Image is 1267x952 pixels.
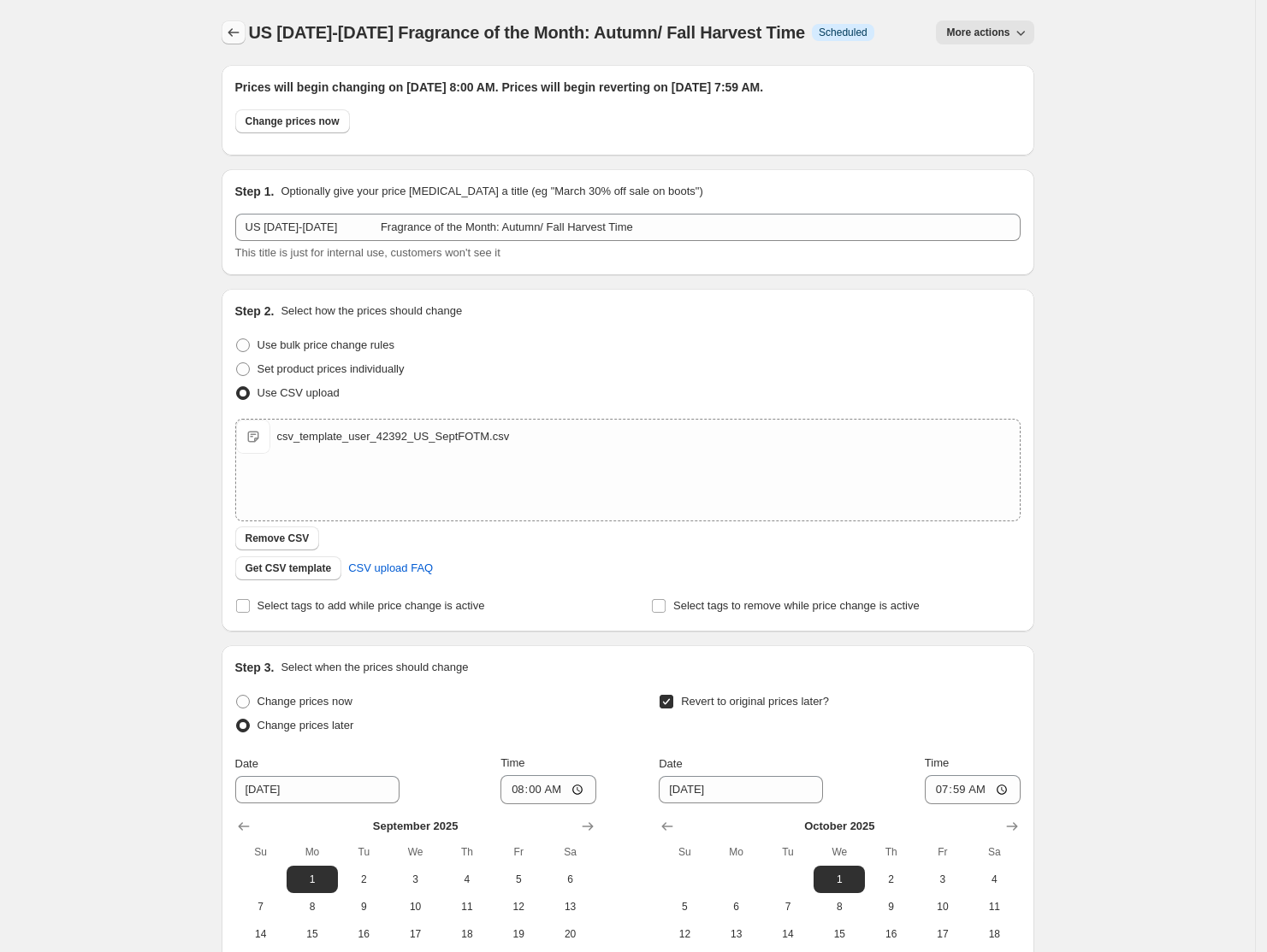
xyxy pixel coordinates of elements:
button: Friday October 10 2025 [917,893,968,920]
span: 18 [448,927,486,941]
th: Monday [711,838,762,866]
button: Friday September 19 2025 [493,920,544,948]
span: Mo [293,845,331,859]
h2: Prices will begin changing on [DATE] 8:00 AM. Prices will begin reverting on [DATE] 7:59 AM. [235,79,1021,96]
span: 10 [924,900,962,914]
input: 30% off holiday sale [235,214,1021,241]
span: Change prices now [258,695,352,708]
span: Mo [718,845,755,859]
th: Friday [493,838,544,866]
th: Tuesday [338,838,389,866]
span: 15 [820,927,858,941]
span: 16 [345,927,382,941]
span: 12 [666,927,703,941]
p: Optionally give your price [MEDICAL_DATA] a title (eg "March 30% off sale on boots") [281,183,702,200]
span: Change prices later [258,719,354,732]
button: Thursday October 9 2025 [865,893,916,920]
span: 4 [448,873,486,886]
span: 11 [448,900,486,914]
button: Tuesday October 7 2025 [762,893,814,920]
span: Use bulk price change rules [258,338,394,351]
span: Su [666,845,703,859]
th: Wednesday [389,838,441,866]
a: CSV upload FAQ [338,555,443,582]
button: Show next month, October 2025 [576,814,600,838]
button: Wednesday September 17 2025 [389,920,441,948]
span: We [396,845,434,859]
span: Tu [345,845,382,859]
span: Date [235,757,258,770]
button: Saturday October 18 2025 [968,920,1020,948]
span: 13 [551,900,589,914]
span: 6 [718,900,755,914]
button: Saturday September 13 2025 [544,893,595,920]
span: Su [242,845,280,859]
div: csv_template_user_42392_US_SeptFOTM.csv [277,428,510,445]
span: 9 [345,900,382,914]
span: Use CSV upload [258,386,340,399]
button: Friday September 12 2025 [493,893,544,920]
button: Show previous month, August 2025 [232,814,256,838]
button: Tuesday September 9 2025 [338,893,389,920]
button: Friday October 17 2025 [917,920,968,948]
span: 16 [872,927,909,941]
button: More actions [936,21,1033,44]
th: Saturday [968,838,1020,866]
button: Friday October 3 2025 [917,866,968,893]
button: Thursday October 2 2025 [865,866,916,893]
th: Monday [287,838,338,866]
span: More actions [946,26,1009,39]
span: Th [448,845,486,859]
span: Time [925,756,949,769]
span: Time [500,756,524,769]
button: Saturday October 4 2025 [968,866,1020,893]
span: Date [659,757,682,770]
button: Wednesday September 3 2025 [389,866,441,893]
span: 3 [396,873,434,886]
span: 2 [872,873,909,886]
span: Fr [500,845,537,859]
span: 18 [975,927,1013,941]
span: Scheduled [819,26,867,39]
input: 12:00 [500,775,596,804]
button: Show next month, November 2025 [1000,814,1024,838]
span: 8 [820,900,858,914]
span: Tu [769,845,807,859]
th: Tuesday [762,838,814,866]
button: Thursday September 18 2025 [441,920,493,948]
button: Get CSV template [235,556,342,580]
th: Thursday [441,838,493,866]
th: Saturday [544,838,595,866]
th: Sunday [235,838,287,866]
button: Saturday October 11 2025 [968,893,1020,920]
input: 12:00 [925,775,1021,804]
button: Wednesday October 15 2025 [814,920,865,948]
span: 6 [551,873,589,886]
span: 11 [975,900,1013,914]
button: Wednesday September 10 2025 [389,893,441,920]
span: 3 [924,873,962,886]
button: Show previous month, September 2025 [655,814,679,838]
span: Change prices now [246,115,340,128]
button: Remove CSV [235,526,320,550]
button: Tuesday September 16 2025 [338,920,389,948]
span: CSV upload FAQ [348,560,433,577]
span: Set product prices individually [258,362,405,375]
span: US [DATE]-[DATE] Fragrance of the Month: Autumn/ Fall Harvest Time [249,23,806,42]
button: Saturday September 20 2025 [544,920,595,948]
h2: Step 3. [235,659,275,676]
button: Sunday September 7 2025 [235,893,287,920]
span: 7 [242,900,280,914]
button: Sunday October 5 2025 [659,893,710,920]
th: Sunday [659,838,710,866]
button: Saturday September 6 2025 [544,866,595,893]
span: 15 [293,927,331,941]
button: Friday September 5 2025 [493,866,544,893]
span: 5 [500,873,537,886]
span: Select tags to remove while price change is active [673,599,920,612]
button: Thursday October 16 2025 [865,920,916,948]
button: Monday September 1 2025 [287,866,338,893]
span: 8 [293,900,331,914]
span: Remove CSV [246,532,310,545]
span: 4 [975,873,1013,886]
